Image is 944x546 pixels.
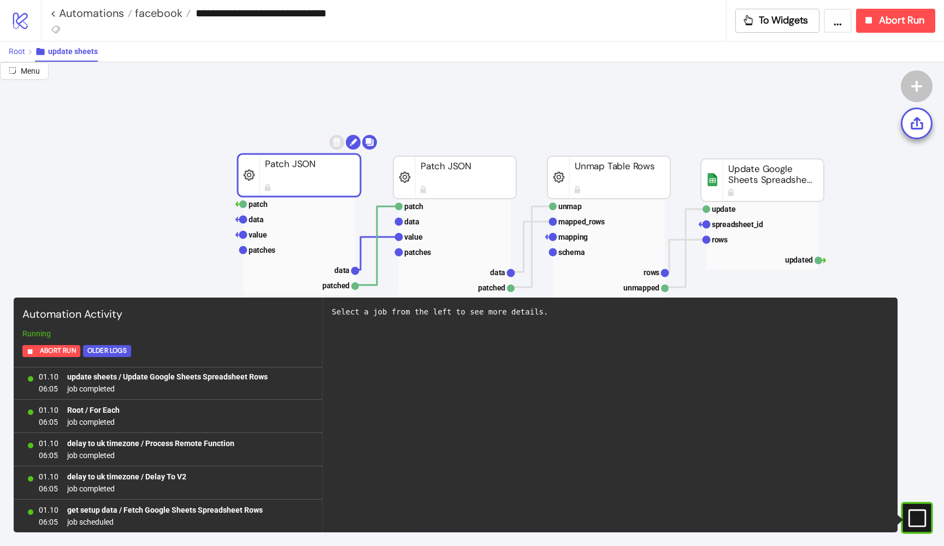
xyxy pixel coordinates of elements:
text: patch [249,200,268,209]
button: ... [824,9,852,33]
span: Root [9,47,25,56]
text: rows [712,235,728,244]
b: delay to uk timezone / Process Remote Function [67,439,234,448]
span: 06:05 [39,449,58,461]
span: 01.10 [39,437,58,449]
text: data [334,266,350,275]
div: Running [18,328,318,340]
button: Abort Run [22,345,80,357]
span: job completed [67,383,268,395]
text: rows [644,268,659,277]
button: Root [9,41,35,62]
text: patches [404,248,431,257]
b: Root / For Each [67,406,120,414]
text: mapping [558,233,588,241]
span: Abort Run [879,14,924,27]
b: delay to uk timezone / Delay To V2 [67,472,186,481]
span: Abort Run [40,345,76,357]
b: get setup data / Fetch Google Sheets Spreadsheet Rows [67,506,263,514]
button: update sheets [35,41,98,62]
button: Older Logs [83,345,131,357]
text: data [249,215,264,224]
span: radius-bottomright [9,67,16,74]
span: 06:05 [39,516,58,528]
text: patch [404,202,423,211]
div: Select a job from the left to see more details. [332,306,889,318]
span: 06:05 [39,483,58,495]
span: 06:05 [39,383,58,395]
text: patches [249,246,275,254]
text: spreadsheet_id [712,220,763,229]
text: mapped_rows [558,217,605,226]
button: To Widgets [735,9,820,33]
span: facebook [132,6,182,20]
span: update sheets [48,47,98,56]
text: update [712,205,736,213]
a: < Automations [50,8,132,19]
span: 01.10 [39,504,58,516]
button: Abort Run [856,9,935,33]
span: job completed [67,416,120,428]
text: unmap [558,202,582,211]
span: 01.10 [39,471,58,483]
text: value [249,230,267,239]
b: update sheets / Update Google Sheets Spreadsheet Rows [67,372,268,381]
span: 06:05 [39,416,58,428]
text: value [404,233,423,241]
span: job completed [67,449,234,461]
text: data [404,217,420,226]
span: job scheduled [67,516,263,528]
a: facebook [132,8,191,19]
span: 01.10 [39,371,58,383]
text: schema [558,248,585,257]
span: To Widgets [759,14,809,27]
div: Older Logs [87,345,127,357]
div: Automation Activity [18,302,318,328]
span: 01.10 [39,404,58,416]
span: job completed [67,483,186,495]
span: Menu [21,67,40,75]
text: data [490,268,505,277]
